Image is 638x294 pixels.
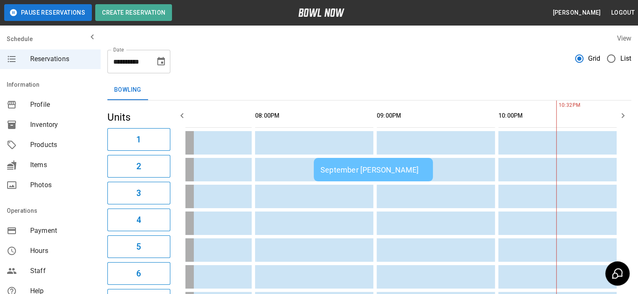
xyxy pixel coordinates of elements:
[377,104,495,128] th: 09:00PM
[136,240,141,253] h6: 5
[30,180,94,190] span: Photos
[30,120,94,130] span: Inventory
[30,100,94,110] span: Profile
[107,262,170,285] button: 6
[136,160,141,173] h6: 2
[30,266,94,276] span: Staff
[107,80,148,100] button: Bowling
[153,53,169,70] button: Choose date, selected date is Oct 3, 2025
[95,4,172,21] button: Create Reservation
[30,226,94,236] span: Payment
[4,4,92,21] button: Pause Reservations
[588,54,601,64] span: Grid
[556,101,558,110] span: 10:32PM
[30,246,94,256] span: Hours
[298,8,344,17] img: logo
[136,213,141,227] h6: 4
[107,155,170,178] button: 2
[107,182,170,204] button: 3
[107,209,170,231] button: 4
[617,34,631,42] label: View
[107,235,170,258] button: 5
[107,128,170,151] button: 1
[133,104,252,128] th: 07:00PM
[320,165,426,174] div: September [PERSON_NAME]
[620,54,631,64] span: List
[136,267,141,280] h6: 6
[608,5,638,21] button: Logout
[107,111,170,124] h5: Units
[30,160,94,170] span: Items
[549,5,604,21] button: [PERSON_NAME]
[498,104,617,128] th: 10:00PM
[30,54,94,64] span: Reservations
[136,186,141,200] h6: 3
[136,133,141,146] h6: 1
[107,80,631,100] div: inventory tabs
[30,140,94,150] span: Products
[255,104,373,128] th: 08:00PM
